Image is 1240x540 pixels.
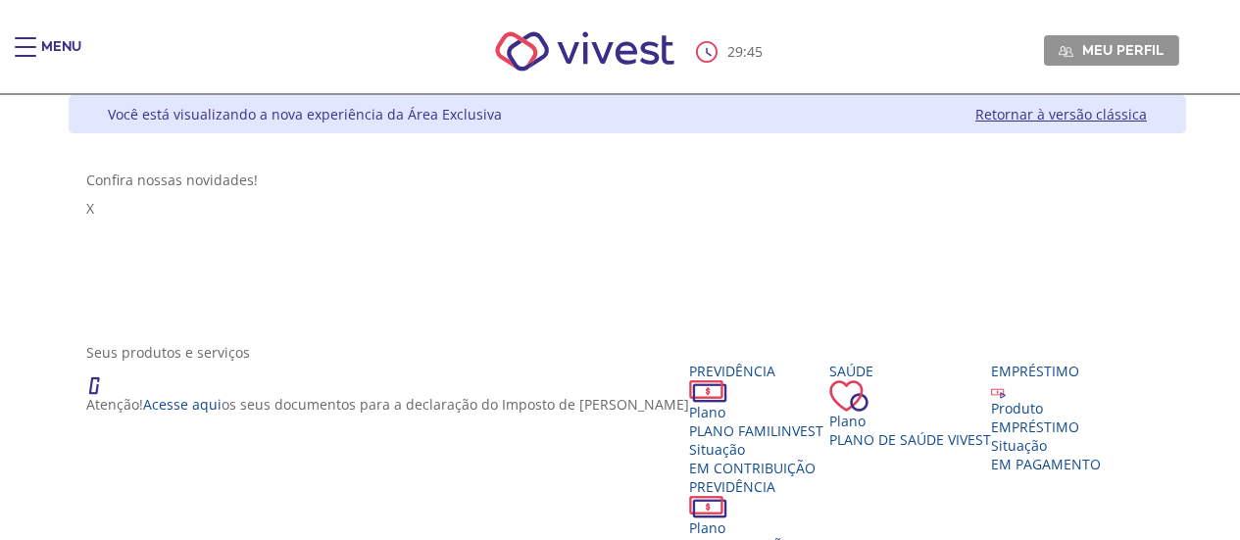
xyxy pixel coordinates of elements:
img: ico_dinheiro.png [689,380,727,403]
div: Empréstimo [991,362,1101,380]
div: Situação [689,440,829,459]
div: Seus produtos e serviços [86,343,1168,362]
img: ico_emprestimo.svg [991,384,1006,399]
span: 29 [727,42,743,61]
a: Previdência PlanoPLANO FAMILINVEST SituaçãoEM CONTRIBUIÇÃO [689,362,829,477]
p: Atenção! os seus documentos para a declaração do Imposto de [PERSON_NAME] [86,395,689,414]
div: Previdência [689,477,829,496]
div: : [696,41,767,63]
div: Plano [689,403,829,421]
div: Plano [689,518,829,537]
div: Produto [991,399,1101,417]
span: X [86,199,94,218]
a: Saúde PlanoPlano de Saúde VIVEST [829,362,991,449]
div: Saúde [829,362,991,380]
img: Meu perfil [1059,44,1073,59]
span: EM PAGAMENTO [991,455,1101,473]
img: ico_coracao.png [829,380,868,412]
span: PLANO FAMILINVEST [689,421,823,440]
div: Menu [41,37,81,76]
div: Confira nossas novidades! [86,171,1168,189]
a: Retornar à versão clássica [975,105,1147,123]
img: Vivest [473,10,696,93]
div: Situação [991,436,1101,455]
a: Acesse aqui [143,395,222,414]
div: Previdência [689,362,829,380]
img: ico_atencao.png [86,362,120,395]
span: Meu perfil [1082,41,1164,59]
span: Plano de Saúde VIVEST [829,430,991,449]
img: ico_dinheiro.png [689,496,727,518]
div: EMPRÉSTIMO [991,417,1101,436]
a: Empréstimo Produto EMPRÉSTIMO Situação EM PAGAMENTO [991,362,1101,473]
span: 45 [747,42,763,61]
div: Plano [829,412,991,430]
span: EM CONTRIBUIÇÃO [689,459,816,477]
div: Você está visualizando a nova experiência da Área Exclusiva [108,105,502,123]
a: Meu perfil [1044,35,1179,65]
section: <span lang="pt-BR" dir="ltr">Visualizador do Conteúdo da Web</span> 1 [86,171,1168,323]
